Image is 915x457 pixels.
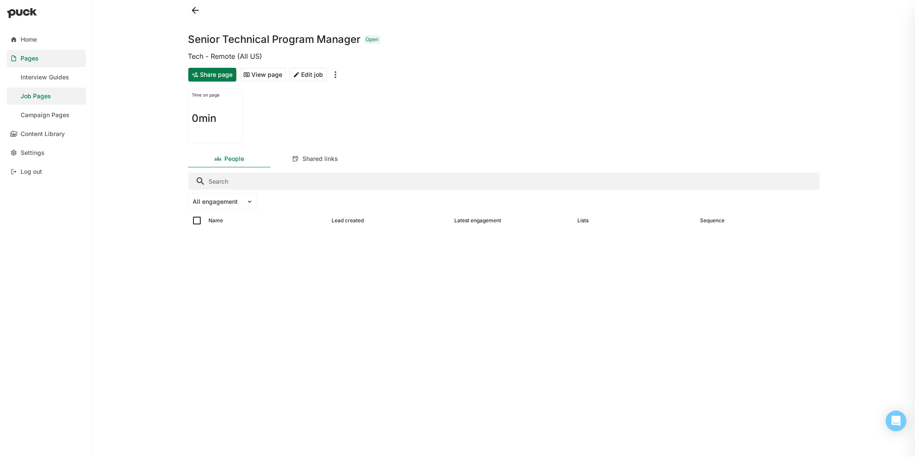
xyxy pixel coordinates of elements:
[454,218,501,224] div: Latest engagement
[290,68,327,82] button: Edit job
[7,31,86,48] a: Home
[188,51,820,61] div: Tech - Remote (All US)
[577,218,589,224] div: Lists
[366,36,379,42] div: Open
[21,55,39,62] div: Pages
[188,68,236,82] button: Share page
[7,125,86,142] a: Content Library
[21,168,42,176] div: Log out
[330,68,341,82] button: More options
[192,92,239,97] div: Time on page
[188,34,361,45] h1: Senior Technical Program Manager
[21,112,69,119] div: Campaign Pages
[7,106,86,124] a: Campaign Pages
[192,113,217,124] h1: 0min
[21,36,37,43] div: Home
[21,149,45,157] div: Settings
[209,218,223,224] div: Name
[7,88,86,105] a: Job Pages
[332,218,364,224] div: Lead created
[7,144,86,161] a: Settings
[302,155,338,163] div: Shared links
[21,93,51,100] div: Job Pages
[21,130,65,138] div: Content Library
[700,218,725,224] div: Sequence
[7,69,86,86] a: Interview Guides
[21,74,69,81] div: Interview Guides
[188,173,820,190] input: Search
[225,155,245,163] div: People
[886,411,906,431] div: Open Intercom Messenger
[240,68,286,82] button: View page
[7,50,86,67] a: Pages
